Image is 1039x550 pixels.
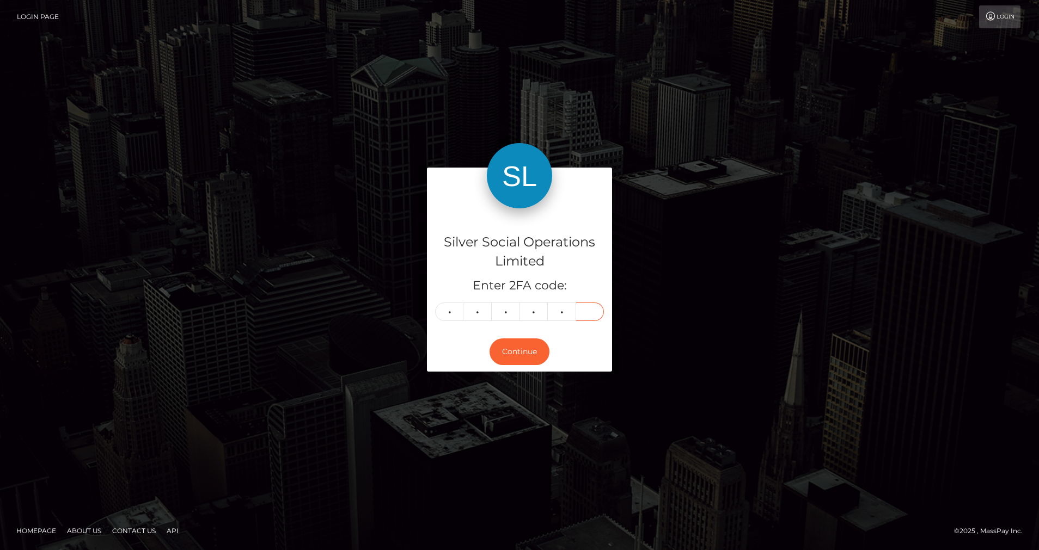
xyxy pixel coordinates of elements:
a: Login Page [17,5,59,28]
a: About Us [63,522,106,539]
h4: Silver Social Operations Limited [435,233,604,271]
a: Contact Us [108,522,160,539]
a: Login [979,5,1020,28]
div: © 2025 , MassPay Inc. [954,525,1031,537]
h5: Enter 2FA code: [435,277,604,294]
img: Silver Social Operations Limited [487,143,552,208]
a: Homepage [12,522,60,539]
a: API [162,522,183,539]
button: Continue [490,338,549,365]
